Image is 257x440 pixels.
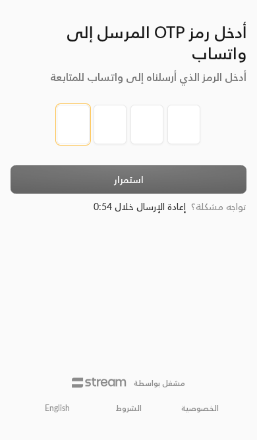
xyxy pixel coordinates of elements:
p: مشغل بواسطة [134,378,185,389]
h5: أدخل الرمز الذي أرسلناه إلى واتساب للمتابعة [11,69,246,85]
a: الخصوصية [181,403,219,414]
a: English [38,398,76,418]
a: الشروط [116,403,142,414]
h3: أدخل رمز OTP المرسل إلى واتساب [11,22,246,64]
span: إعادة الإرسال خلال 0:54 [94,201,186,212]
span: تواجه مشكلة؟ [191,201,246,212]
